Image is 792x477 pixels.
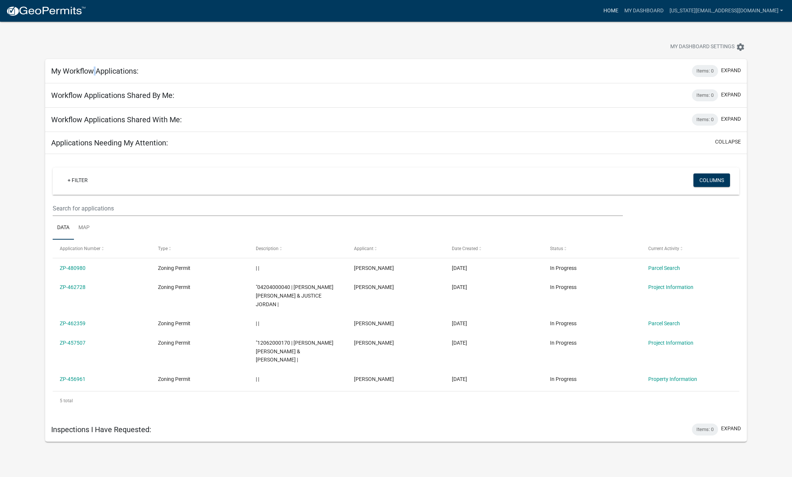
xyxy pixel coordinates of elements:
[60,376,86,382] a: ZP-456961
[53,240,151,258] datatable-header-cell: Application Number
[51,115,182,124] h5: Workflow Applications Shared With Me:
[354,340,394,346] span: Ryanne Prochnow
[692,89,718,101] div: Items: 0
[550,320,577,326] span: In Progress
[648,246,679,251] span: Current Activity
[354,376,394,382] span: Ryanne Prochnow
[721,67,741,74] button: expand
[721,91,741,99] button: expand
[53,391,739,410] div: 5 total
[158,284,190,290] span: Zoning Permit
[648,284,693,290] a: Project Information
[256,320,259,326] span: | |
[648,265,680,271] a: Parcel Search
[60,340,86,346] a: ZP-457507
[692,114,718,126] div: Items: 0
[53,216,74,240] a: Data
[347,240,445,258] datatable-header-cell: Applicant
[62,173,94,187] a: + Filter
[550,340,577,346] span: In Progress
[249,240,347,258] datatable-header-cell: Description
[550,265,577,271] span: In Progress
[670,43,734,52] span: My Dashboard Settings
[354,246,373,251] span: Applicant
[256,376,259,382] span: | |
[721,115,741,123] button: expand
[621,4,667,18] a: My Dashboard
[452,246,478,251] span: Date Created
[158,246,168,251] span: Type
[721,425,741,433] button: expand
[550,284,577,290] span: In Progress
[648,320,680,326] a: Parcel Search
[51,91,174,100] h5: Workflow Applications Shared By Me:
[692,65,718,77] div: Items: 0
[452,265,467,271] span: 09/19/2025
[51,138,168,147] h5: Applications Needing My Attention:
[736,43,745,52] i: settings
[256,265,259,271] span: | |
[354,320,394,326] span: Ryanne Prochnow
[452,376,467,382] span: 07/30/2025
[452,340,467,346] span: 07/31/2025
[158,265,190,271] span: Zoning Permit
[60,265,86,271] a: ZP-480980
[158,376,190,382] span: Zoning Permit
[664,40,751,54] button: My Dashboard Settingssettings
[51,425,151,434] h5: Inspections I Have Requested:
[74,216,94,240] a: Map
[256,246,279,251] span: Description
[550,376,577,382] span: In Progress
[60,246,100,251] span: Application Number
[256,340,333,363] span: "12062000170 | DJUREN CAROL MARIE & DAVE ALLEN |
[648,340,693,346] a: Project Information
[158,340,190,346] span: Zoning Permit
[452,320,467,326] span: 08/11/2025
[51,67,139,76] h5: My Workflow Applications:
[53,201,623,216] input: Search for applications
[692,424,718,436] div: Items: 0
[550,246,563,251] span: Status
[715,138,741,146] button: collapse
[600,4,621,18] a: Home
[60,284,86,290] a: ZP-462728
[693,173,730,187] button: Columns
[667,4,786,18] a: [US_STATE][EMAIL_ADDRESS][DOMAIN_NAME]
[60,320,86,326] a: ZP-462359
[452,284,467,290] span: 08/12/2025
[151,240,249,258] datatable-header-cell: Type
[648,376,697,382] a: Property Information
[256,284,333,307] span: "04204000040 | HOWEY JAMES STEPHEN & JUSTICE JORDAN |
[354,284,394,290] span: Ryanne Prochnow
[641,240,739,258] datatable-header-cell: Current Activity
[354,265,394,271] span: Ryanne Prochnow
[158,320,190,326] span: Zoning Permit
[445,240,543,258] datatable-header-cell: Date Created
[543,240,641,258] datatable-header-cell: Status
[45,154,747,418] div: collapse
